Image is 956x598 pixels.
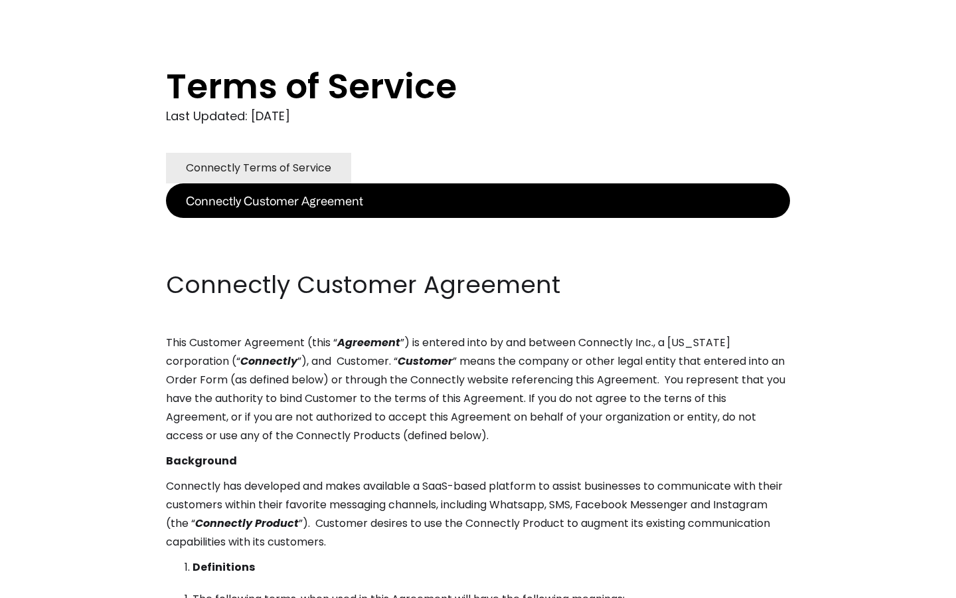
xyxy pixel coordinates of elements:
[398,353,453,369] em: Customer
[166,334,790,445] p: This Customer Agreement (this “ ”) is entered into by and between Connectly Inc., a [US_STATE] co...
[186,159,331,177] div: Connectly Terms of Service
[166,268,790,302] h2: Connectly Customer Agreement
[166,453,237,468] strong: Background
[193,559,255,575] strong: Definitions
[337,335,400,350] em: Agreement
[166,477,790,551] p: Connectly has developed and makes available a SaaS-based platform to assist businesses to communi...
[166,218,790,237] p: ‍
[27,575,80,593] ul: Language list
[195,516,299,531] em: Connectly Product
[166,106,790,126] div: Last Updated: [DATE]
[240,353,297,369] em: Connectly
[186,191,363,210] div: Connectly Customer Agreement
[166,243,790,262] p: ‍
[166,66,737,106] h1: Terms of Service
[13,573,80,593] aside: Language selected: English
